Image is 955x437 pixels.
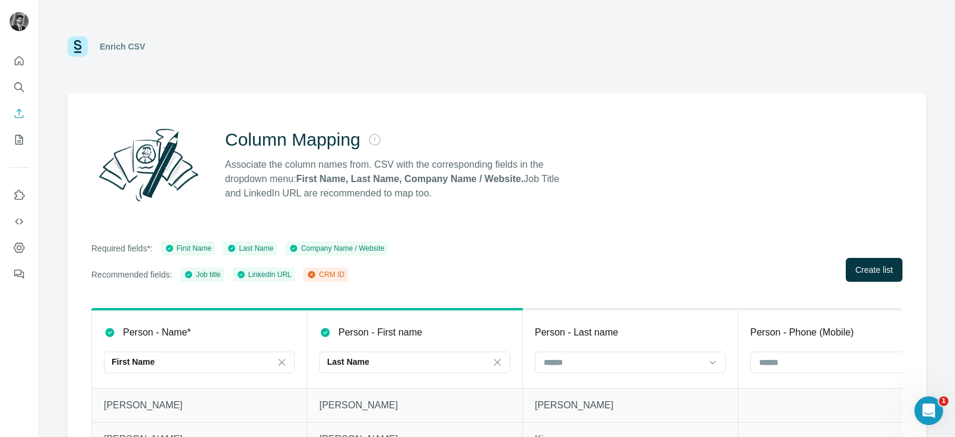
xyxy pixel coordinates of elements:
div: Last Name [227,243,273,254]
button: Dashboard [10,237,29,258]
p: First Name [112,356,155,368]
p: [PERSON_NAME] [535,398,726,413]
p: [PERSON_NAME] [319,398,510,413]
p: Person - Last name [535,325,618,340]
div: LinkedIn URL [236,269,292,280]
button: Use Surfe API [10,211,29,232]
div: Company Name / Website [289,243,384,254]
img: Surfe Logo [67,36,88,57]
p: Required fields*: [91,242,153,254]
p: Person - Name* [123,325,191,340]
p: Associate the column names from. CSV with the corresponding fields in the dropdown menu: Job Titl... [225,158,570,201]
p: Recommended fields: [91,269,172,281]
button: Search [10,76,29,98]
iframe: Intercom live chat [914,396,943,425]
button: Enrich CSV [10,103,29,124]
div: CRM ID [307,269,344,280]
div: First Name [165,243,212,254]
p: Person - First name [338,325,422,340]
p: [PERSON_NAME] [104,398,295,413]
img: Surfe Illustration - Column Mapping [91,122,206,208]
div: Job title [184,269,220,280]
button: Feedback [10,263,29,285]
span: Create list [855,264,893,276]
p: Person - Phone (Mobile) [750,325,854,340]
span: 1 [939,396,948,406]
button: Create list [846,258,902,282]
img: Avatar [10,12,29,31]
p: Last Name [327,356,369,368]
button: Quick start [10,50,29,72]
div: Enrich CSV [100,41,145,53]
button: My lists [10,129,29,150]
strong: First Name, Last Name, Company Name / Website. [296,174,523,184]
h2: Column Mapping [225,129,361,150]
button: Use Surfe on LinkedIn [10,184,29,206]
